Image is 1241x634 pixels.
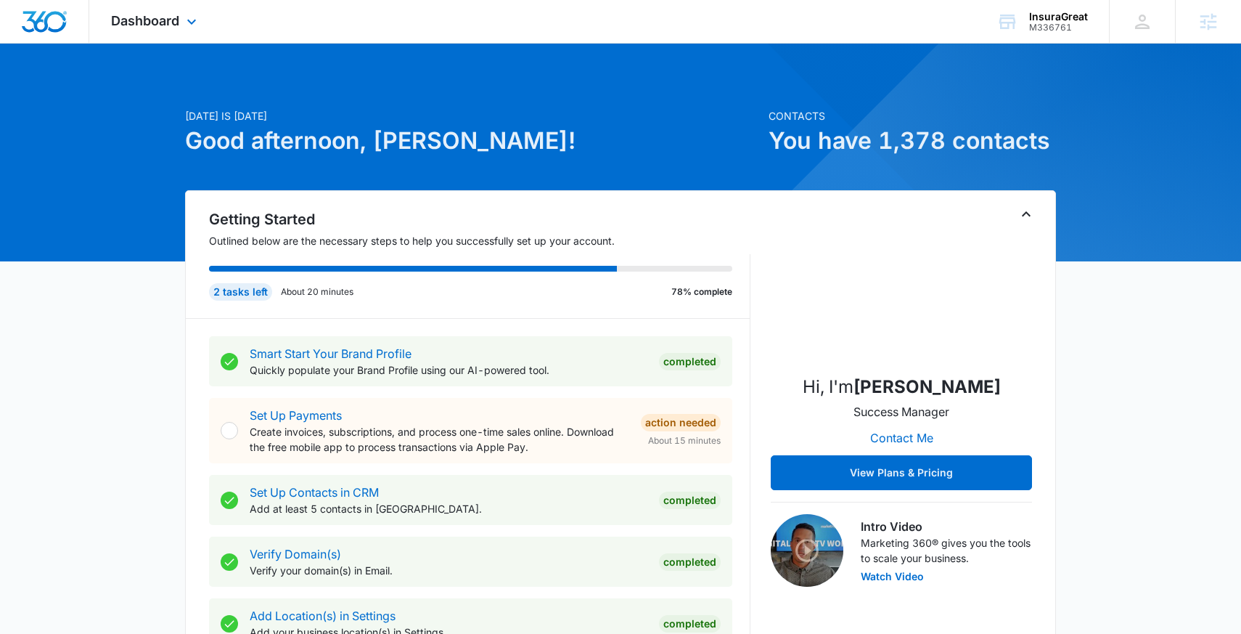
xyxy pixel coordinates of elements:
[250,547,341,561] a: Verify Domain(s)
[250,501,647,516] p: Add at least 5 contacts in [GEOGRAPHIC_DATA].
[659,615,721,633] div: Completed
[250,485,379,500] a: Set Up Contacts in CRM
[671,285,732,298] p: 78% complete
[250,362,647,378] p: Quickly populate your Brand Profile using our AI-powered tool.
[250,408,342,423] a: Set Up Payments
[250,563,647,578] p: Verify your domain(s) in Email.
[659,553,721,571] div: Completed
[648,434,721,447] span: About 15 minutes
[209,208,750,230] h2: Getting Started
[250,346,411,361] a: Smart Start Your Brand Profile
[771,514,843,587] img: Intro Video
[641,414,721,431] div: Action Needed
[1017,206,1035,223] button: Toggle Collapse
[111,13,179,28] span: Dashboard
[803,374,1001,400] p: Hi, I'm
[250,424,629,455] p: Create invoices, subscriptions, and process one-time sales online. Download the free mobile app t...
[861,572,924,582] button: Watch Video
[185,123,760,158] h1: Good afternoon, [PERSON_NAME]!
[769,123,1056,158] h1: You have 1,378 contacts
[771,455,1032,490] button: View Plans & Pricing
[769,108,1056,123] p: Contacts
[861,535,1032,566] p: Marketing 360® gives you the tools to scale your business.
[861,518,1032,535] h3: Intro Video
[1029,11,1088,23] div: account name
[853,376,1001,397] strong: [PERSON_NAME]
[281,285,353,298] p: About 20 minutes
[856,420,948,455] button: Contact Me
[1029,23,1088,33] div: account id
[853,403,949,420] p: Success Manager
[829,217,974,362] img: Sydney Elder
[659,353,721,370] div: Completed
[209,283,272,301] div: 2 tasks left
[250,609,396,623] a: Add Location(s) in Settings
[185,108,760,123] p: [DATE] is [DATE]
[659,492,721,509] div: Completed
[209,233,750,248] p: Outlined below are the necessary steps to help you successfully set up your account.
